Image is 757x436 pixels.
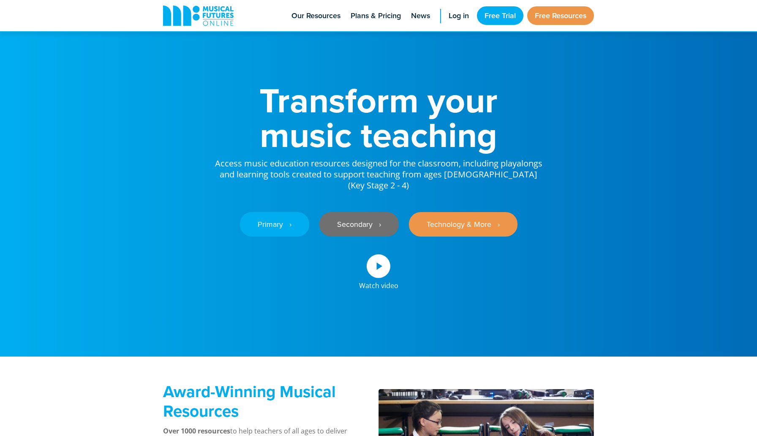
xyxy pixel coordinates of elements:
p: Access music education resources designed for the classroom, including playalongs and learning to... [214,152,543,191]
span: Plans & Pricing [351,10,401,22]
a: Free Resources [527,6,594,25]
a: Primary ‎‏‏‎ ‎ › [240,212,309,237]
div: Watch video [359,278,398,289]
span: Log in [449,10,469,22]
span: Our Resources [291,10,340,22]
strong: Award-Winning Musical Resources [163,380,336,422]
a: Free Trial [477,6,523,25]
h1: Transform your music teaching [214,83,543,152]
span: News [411,10,430,22]
a: Technology & More ‎‏‏‎ ‎ › [409,212,517,237]
a: Secondary ‎‏‏‎ ‎ › [319,212,399,237]
strong: Over 1000 resources [163,426,230,436]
